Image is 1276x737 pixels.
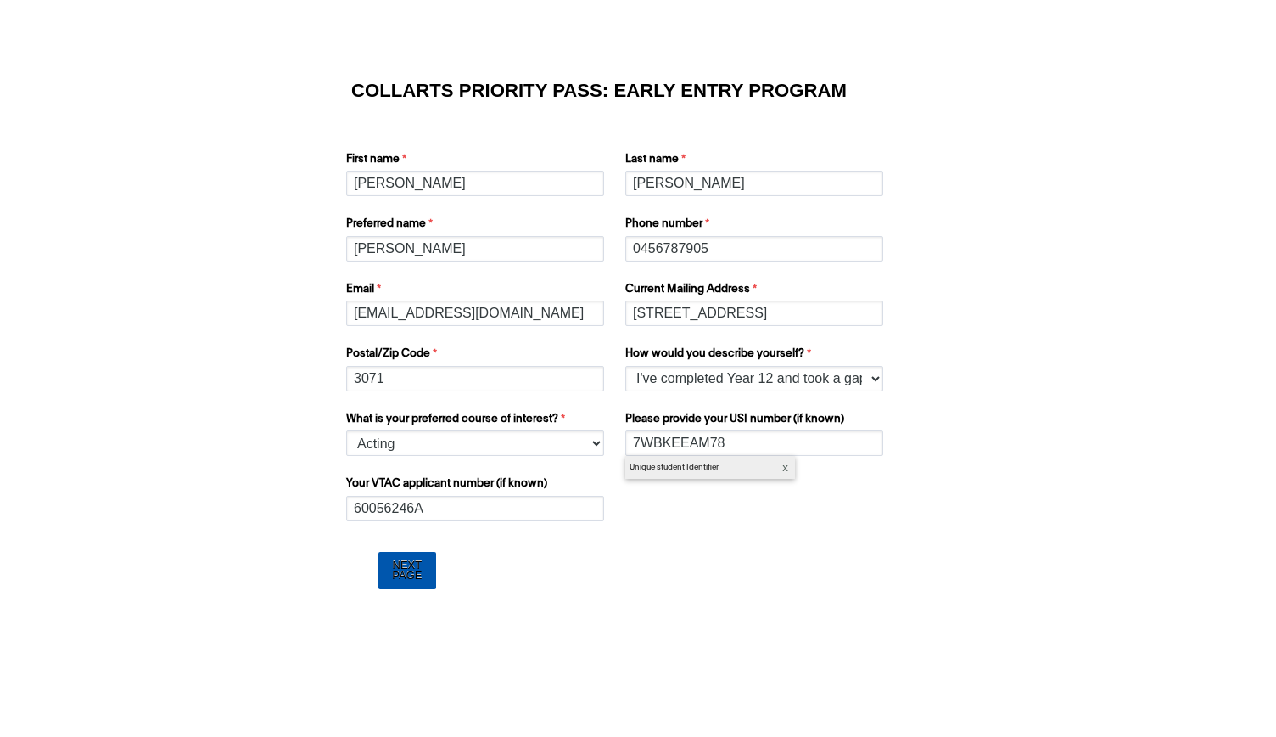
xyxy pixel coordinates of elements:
[625,281,887,301] label: Current Mailing Address
[346,216,608,236] label: Preferred name
[346,430,604,456] select: What is your preferred course of interest?
[625,151,887,172] label: Last name
[778,457,792,478] button: Close
[346,171,604,196] input: First name
[346,301,604,326] input: Email
[346,151,608,172] label: First name
[625,411,887,431] label: Please provide your USI number (if known)
[351,82,925,99] h1: COLLARTS PRIORITY PASS: EARLY ENTRY PROGRAM
[346,366,604,391] input: Postal/Zip Code
[625,216,887,236] label: Phone number
[346,496,604,521] input: Your VTAC applicant number (if known)
[346,236,604,262] input: Preferred name
[625,301,883,326] input: Current Mailing Address
[625,236,883,262] input: Phone number
[346,281,608,301] label: Email
[346,346,608,366] label: Postal/Zip Code
[625,430,883,456] input: Please provide your USI number (if known)
[625,366,883,391] select: How would you describe yourself?
[625,456,795,478] span: Unique student Identifier
[625,346,887,366] label: How would you describe yourself?
[346,475,608,496] label: Your VTAC applicant number (if known)
[378,552,435,588] input: Next Page
[625,171,883,196] input: Last name
[346,411,608,431] label: What is your preferred course of interest?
